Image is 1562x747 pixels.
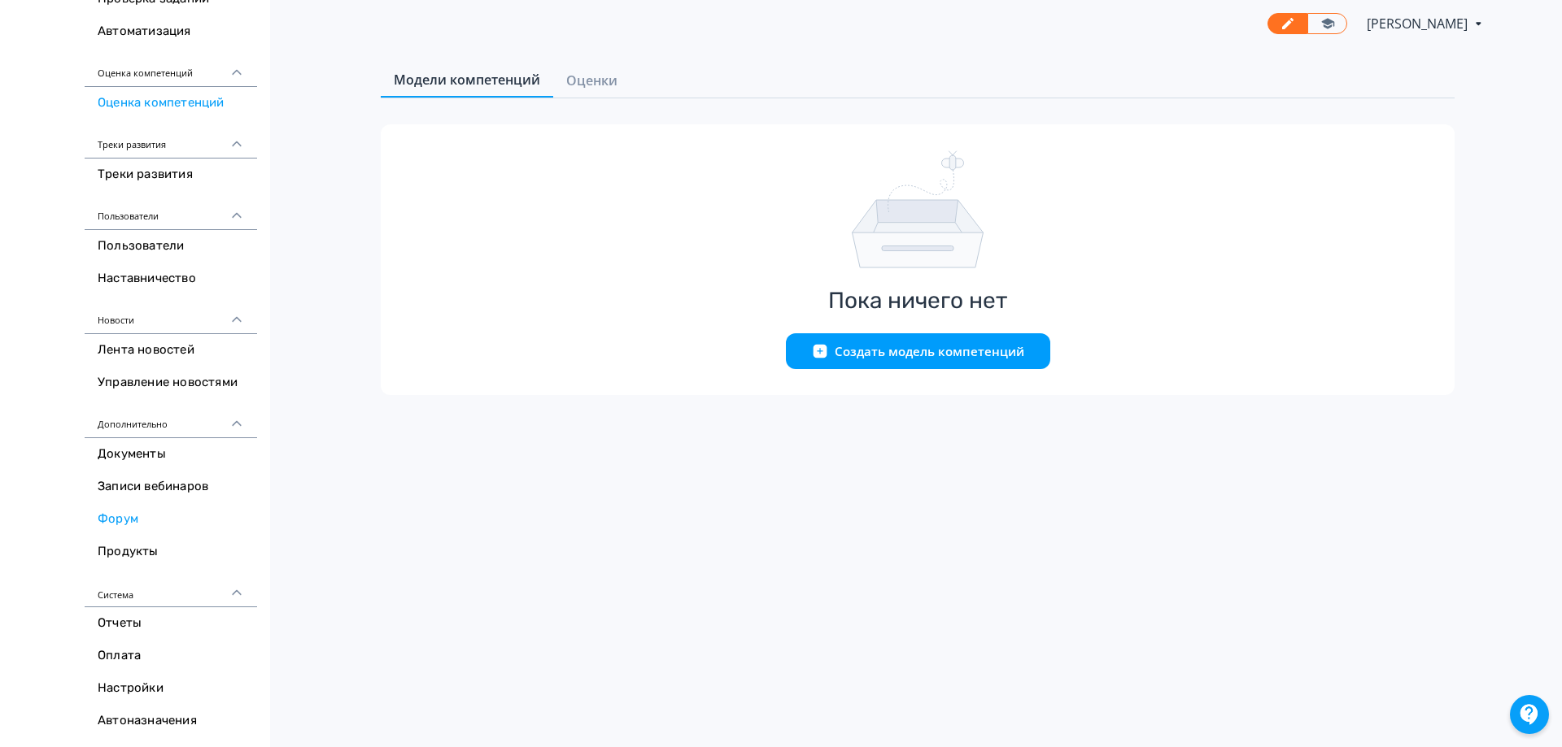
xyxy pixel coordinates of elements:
a: Настройки [85,672,257,705]
a: Пользователи [85,230,257,263]
div: Оценка компетенций [85,48,257,87]
a: Оплата [85,640,257,672]
a: Автоназначения [85,705,257,737]
a: Форум [85,503,257,536]
div: Система [85,568,257,607]
span: Анастасия Беляева [1367,14,1470,33]
a: Отчеты [85,607,257,640]
button: Создать модель компетенций [786,333,1050,369]
a: Лента новостей [85,334,257,367]
span: Модели компетенций [394,70,540,89]
a: Продукты [85,536,257,568]
div: Новости [85,295,257,334]
a: Записи вебинаров [85,471,257,503]
span: Оценки [566,71,617,90]
a: Треки развития [85,159,257,191]
div: Пользователи [85,191,257,230]
a: Документы [85,438,257,471]
a: Управление новостями [85,367,257,399]
a: Наставничество [85,263,257,295]
a: Автоматизация [85,15,257,48]
a: Переключиться в режим ученика [1307,13,1347,34]
div: Дополнительно [85,399,257,438]
a: Оценка компетенций [85,87,257,119]
div: Треки развития [85,119,257,159]
span: Пока ничего нет [828,288,1007,314]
